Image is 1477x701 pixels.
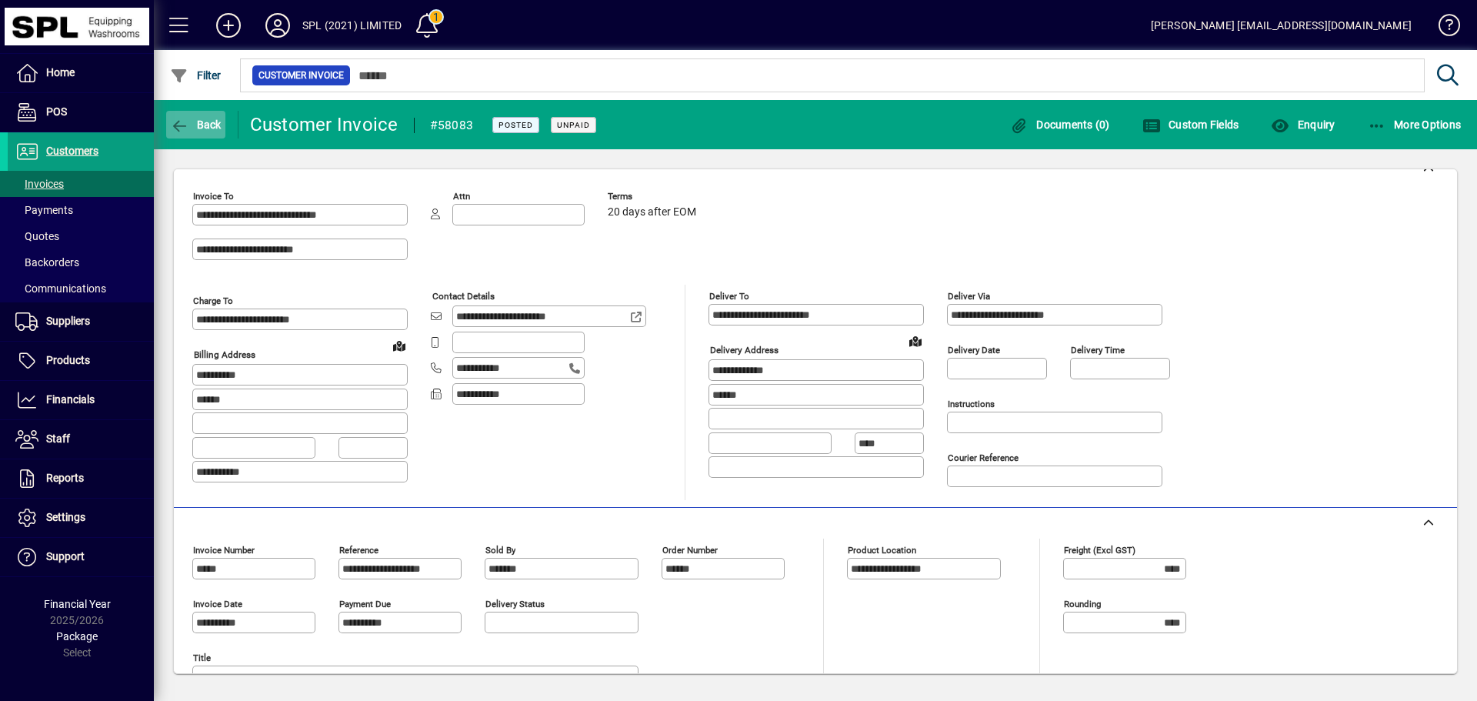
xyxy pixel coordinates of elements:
[46,315,90,327] span: Suppliers
[1071,345,1125,356] mat-label: Delivery time
[1151,13,1412,38] div: [PERSON_NAME] [EMAIL_ADDRESS][DOMAIN_NAME]
[46,145,98,157] span: Customers
[46,432,70,445] span: Staff
[1427,3,1458,53] a: Knowledge Base
[253,12,302,39] button: Profile
[8,275,154,302] a: Communications
[46,354,90,366] span: Products
[193,295,233,306] mat-label: Charge To
[193,191,234,202] mat-label: Invoice To
[46,511,85,523] span: Settings
[302,13,402,38] div: SPL (2021) LIMITED
[46,550,85,562] span: Support
[1064,545,1135,556] mat-label: Freight (excl GST)
[56,630,98,643] span: Package
[8,197,154,223] a: Payments
[15,282,106,295] span: Communications
[662,545,718,556] mat-label: Order number
[485,599,545,609] mat-label: Delivery status
[15,256,79,269] span: Backorders
[608,206,696,219] span: 20 days after EOM
[15,178,64,190] span: Invoices
[193,545,255,556] mat-label: Invoice number
[8,249,154,275] a: Backorders
[258,68,344,83] span: Customer Invoice
[1271,119,1335,131] span: Enquiry
[8,420,154,459] a: Staff
[485,545,515,556] mat-label: Sold by
[154,111,238,139] app-page-header-button: Back
[1064,599,1101,609] mat-label: Rounding
[8,538,154,576] a: Support
[339,545,378,556] mat-label: Reference
[608,192,700,202] span: Terms
[46,105,67,118] span: POS
[8,93,154,132] a: POS
[46,66,75,78] span: Home
[15,204,73,216] span: Payments
[1364,111,1465,139] button: More Options
[430,113,474,138] div: #58083
[166,111,225,139] button: Back
[250,112,398,137] div: Customer Invoice
[903,329,928,353] a: View on map
[170,69,222,82] span: Filter
[948,345,1000,356] mat-label: Delivery date
[8,459,154,498] a: Reports
[1010,119,1110,131] span: Documents (0)
[8,499,154,537] a: Settings
[557,120,590,130] span: Unpaid
[8,302,154,341] a: Suppliers
[193,653,211,663] mat-label: Title
[848,545,916,556] mat-label: Product location
[1139,111,1243,139] button: Custom Fields
[1368,119,1462,131] span: More Options
[46,472,84,484] span: Reports
[948,291,990,302] mat-label: Deliver via
[948,452,1019,463] mat-label: Courier Reference
[498,120,533,130] span: Posted
[709,291,749,302] mat-label: Deliver To
[387,333,412,358] a: View on map
[204,12,253,39] button: Add
[339,599,391,609] mat-label: Payment due
[1006,111,1114,139] button: Documents (0)
[15,230,59,242] span: Quotes
[8,171,154,197] a: Invoices
[8,342,154,380] a: Products
[170,119,222,131] span: Back
[46,393,95,406] span: Financials
[166,62,225,89] button: Filter
[1142,119,1239,131] span: Custom Fields
[193,599,242,609] mat-label: Invoice date
[8,223,154,249] a: Quotes
[948,399,995,409] mat-label: Instructions
[8,381,154,419] a: Financials
[453,191,470,202] mat-label: Attn
[1267,111,1339,139] button: Enquiry
[44,598,111,610] span: Financial Year
[8,54,154,92] a: Home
